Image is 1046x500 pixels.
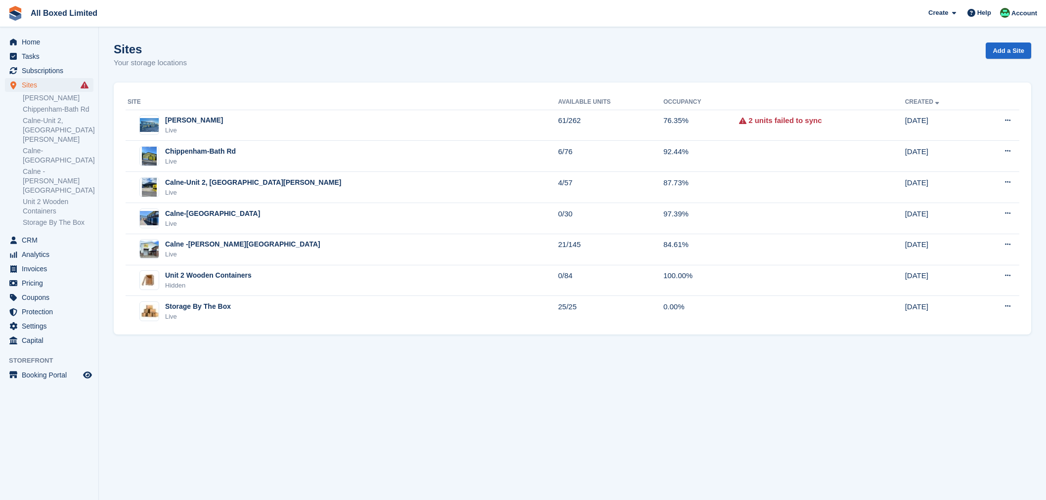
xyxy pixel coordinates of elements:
td: 84.61% [663,234,739,265]
div: Live [165,219,260,229]
td: [DATE] [905,172,978,203]
th: Occupancy [663,94,739,110]
a: menu [5,291,93,304]
td: 0/84 [558,265,663,296]
td: 0/30 [558,203,663,234]
span: Settings [22,319,81,333]
td: [DATE] [905,110,978,141]
div: [PERSON_NAME] [165,115,223,125]
span: Tasks [22,49,81,63]
span: Create [928,8,948,18]
a: menu [5,262,93,276]
a: menu [5,305,93,319]
td: 87.73% [663,172,739,203]
div: Unit 2 Wooden Containers [165,270,252,281]
img: Enquiries [1000,8,1010,18]
h1: Sites [114,42,187,56]
div: Calne-[GEOGRAPHIC_DATA] [165,208,260,219]
td: 0.00% [663,296,739,327]
div: Live [165,188,342,198]
i: Smart entry sync failures have occurred [81,81,88,89]
td: [DATE] [905,141,978,172]
td: 92.44% [663,141,739,172]
span: Help [977,8,991,18]
a: menu [5,233,93,247]
a: menu [5,248,93,261]
a: All Boxed Limited [27,5,101,21]
img: Image of Storage By The Box site [140,304,159,319]
td: 4/57 [558,172,663,203]
span: Pricing [22,276,81,290]
a: Add a Site [986,42,1031,59]
img: Image of Calne-Unit 2, Porte Marsh Rd site [142,177,157,197]
div: Chippenham-Bath Rd [165,146,236,157]
img: Image of Chippenham-Bath Rd site [142,146,157,166]
img: Image of Calne -Harris Road site [140,241,159,258]
div: Storage By The Box [165,301,231,312]
div: Live [165,125,223,135]
a: menu [5,319,93,333]
a: [PERSON_NAME] [23,93,93,103]
img: Image of Calne-The Space Centre site [140,211,159,225]
td: 76.35% [663,110,739,141]
span: Storefront [9,356,98,366]
a: menu [5,333,93,347]
div: Calne-Unit 2, [GEOGRAPHIC_DATA][PERSON_NAME] [165,177,342,188]
span: Sites [22,78,81,92]
a: menu [5,35,93,49]
a: menu [5,368,93,382]
a: Preview store [82,369,93,381]
a: menu [5,78,93,92]
a: Storage By The Box [23,218,93,227]
span: Protection [22,305,81,319]
a: Calne-Unit 2, [GEOGRAPHIC_DATA][PERSON_NAME] [23,116,93,144]
img: Image of Unit 2 Wooden Containers site [140,274,159,287]
td: 25/25 [558,296,663,327]
td: 61/262 [558,110,663,141]
th: Available Units [558,94,663,110]
td: 97.39% [663,203,739,234]
td: 100.00% [663,265,739,296]
td: [DATE] [905,203,978,234]
a: Unit 2 Wooden Containers [23,197,93,216]
td: [DATE] [905,265,978,296]
div: Live [165,157,236,167]
div: Live [165,312,231,322]
span: Analytics [22,248,81,261]
div: Hidden [165,281,252,291]
a: menu [5,276,93,290]
a: Created [905,98,941,105]
a: 2 units failed to sync [748,115,822,126]
a: Chippenham-Bath Rd [23,105,93,114]
td: 6/76 [558,141,663,172]
td: [DATE] [905,296,978,327]
div: Calne -[PERSON_NAME][GEOGRAPHIC_DATA] [165,239,320,250]
span: Capital [22,333,81,347]
p: Your storage locations [114,57,187,69]
th: Site [126,94,558,110]
img: Image of Melksham-Bowerhill site [140,118,159,132]
a: menu [5,64,93,78]
span: CRM [22,233,81,247]
a: menu [5,49,93,63]
img: stora-icon-8386f47178a22dfd0bd8f6a31ec36ba5ce8667c1dd55bd0f319d3a0aa187defe.svg [8,6,23,21]
td: 21/145 [558,234,663,265]
a: Calne-[GEOGRAPHIC_DATA] [23,146,93,165]
span: Coupons [22,291,81,304]
div: Live [165,250,320,259]
td: [DATE] [905,234,978,265]
span: Booking Portal [22,368,81,382]
span: Account [1011,8,1037,18]
span: Subscriptions [22,64,81,78]
a: Calne -[PERSON_NAME][GEOGRAPHIC_DATA] [23,167,93,195]
span: Invoices [22,262,81,276]
span: Home [22,35,81,49]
